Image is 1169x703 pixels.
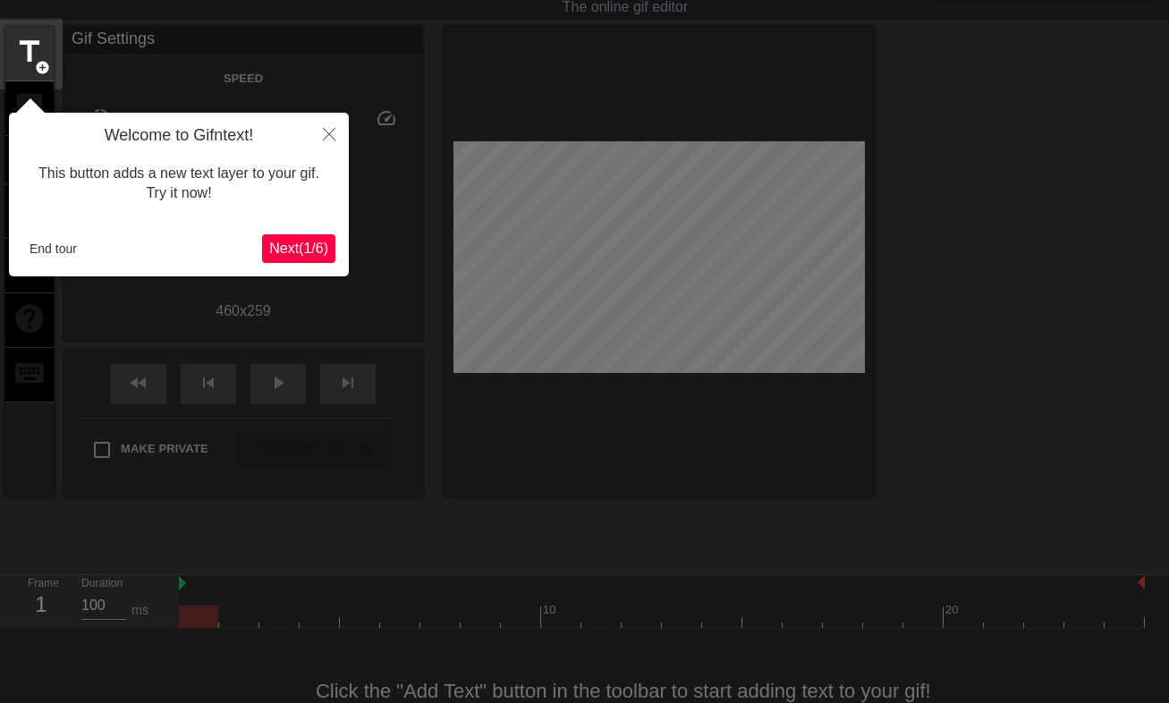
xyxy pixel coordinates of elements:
[269,241,328,256] span: Next ( 1 / 6 )
[262,234,335,263] button: Next
[22,146,335,222] div: This button adds a new text layer to your gif. Try it now!
[309,113,349,154] button: Close
[22,126,335,146] h4: Welcome to Gifntext!
[22,235,84,262] button: End tour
